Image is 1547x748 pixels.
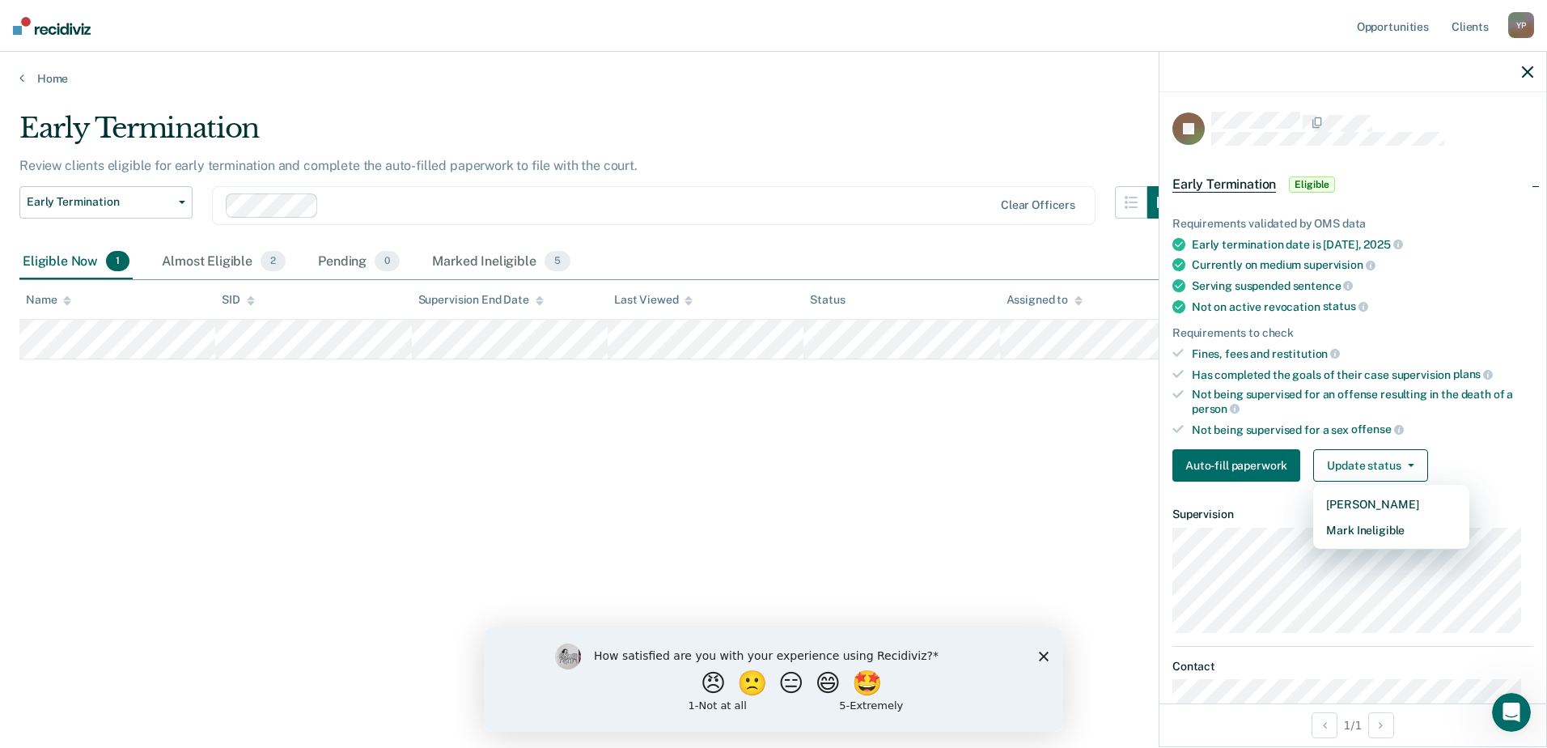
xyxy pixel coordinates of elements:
dt: Contact [1172,660,1533,674]
button: Mark Ineligible [1313,517,1469,543]
span: status [1323,300,1368,312]
div: Clear officers [1001,198,1075,212]
a: Navigate to form link [1172,449,1307,482]
span: 0 [375,251,400,272]
div: Eligible Now [19,244,133,280]
button: Next Opportunity [1368,712,1394,738]
span: Eligible [1289,176,1335,193]
div: Y P [1508,12,1534,38]
div: Marked Ineligible [429,244,574,280]
a: Home [19,71,1528,86]
div: SID [222,293,255,307]
button: Update status [1313,449,1427,482]
span: Early Termination [1172,176,1276,193]
img: Recidiviz [13,17,91,35]
span: sentence [1293,279,1354,292]
div: Early termination date is [DATE], [1192,237,1533,252]
button: Previous Opportunity [1312,712,1337,738]
div: Has completed the goals of their case supervision [1192,368,1533,382]
dt: Supervision [1172,508,1533,521]
span: 5 [545,251,570,272]
span: person [1192,402,1240,415]
span: 2025 [1363,238,1402,251]
div: Pending [315,244,403,280]
div: Almost Eligible [159,244,289,280]
div: Not on active revocation [1192,300,1533,314]
span: Early Termination [27,195,172,209]
div: Early TerminationEligible [1159,159,1546,210]
div: Not being supervised for an offense resulting in the death of a [1192,388,1533,415]
div: Currently on medium [1192,257,1533,272]
div: Supervision End Date [418,293,544,307]
div: 1 / 1 [1159,703,1546,746]
div: Last Viewed [614,293,693,307]
iframe: Intercom live chat [1492,693,1531,732]
span: plans [1453,368,1493,380]
iframe: Survey by Kim from Recidiviz [484,627,1063,732]
span: supervision [1303,258,1375,271]
button: [PERSON_NAME] [1313,491,1469,517]
div: Serving suspended [1192,278,1533,293]
button: Auto-fill paperwork [1172,449,1300,482]
div: Early Termination [19,112,1180,158]
div: Requirements validated by OMS data [1172,217,1533,231]
div: Not being supervised for a sex [1192,423,1533,437]
div: Requirements to check [1172,326,1533,340]
span: 1 [106,251,129,272]
div: Assigned to [1007,293,1083,307]
span: restitution [1272,347,1340,360]
span: 2 [261,251,286,272]
p: Review clients eligible for early termination and complete the auto-filled paperwork to file with... [19,158,638,173]
div: Status [810,293,845,307]
div: Name [26,293,71,307]
div: Fines, fees and [1192,346,1533,361]
span: offense [1351,423,1404,436]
